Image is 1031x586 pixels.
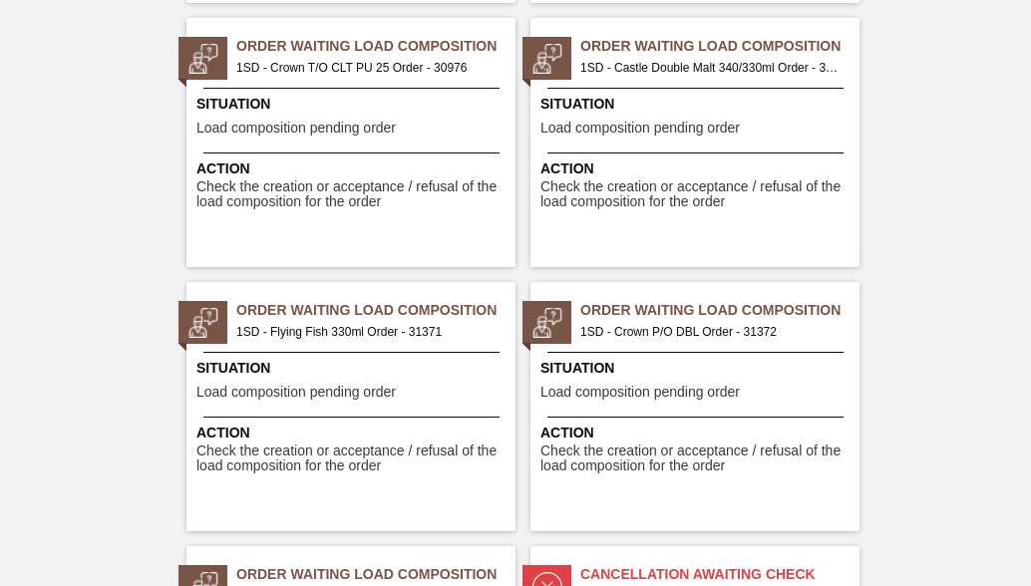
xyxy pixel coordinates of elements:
span: Situation [540,358,855,379]
span: Check the creation or acceptance / refusal of the load composition for the order [540,179,855,210]
span: Situation [540,94,855,115]
span: Check the creation or acceptance / refusal of the load composition for the order [540,443,855,474]
span: Situation [196,94,511,115]
span: Order Waiting Load Composition [236,564,515,585]
span: Action [540,158,855,179]
img: status [188,308,218,338]
span: Load composition pending order [540,385,740,400]
span: 1SD - Flying Fish 330ml Order - 31371 [236,321,500,343]
span: Load composition pending order [196,385,396,400]
span: 1SD - Crown T/O CLT PU 25 Order - 30976 [236,57,500,79]
img: status [532,44,562,74]
span: 1SD - Castle Double Malt 340/330ml Order - 31369 [580,57,844,79]
span: Check the creation or acceptance / refusal of the load composition for the order [196,443,511,474]
span: Action [196,158,511,179]
span: Action [196,423,511,443]
img: status [188,44,218,74]
img: status [532,308,562,338]
span: Order Waiting Load Composition [236,300,515,321]
span: Order Waiting Load Composition [580,300,859,321]
span: Load composition pending order [540,121,740,136]
span: Cancellation Awaiting Check [580,564,859,585]
span: 1SD - Crown P/O DBL Order - 31372 [580,321,844,343]
span: Order Waiting Load Composition [236,36,515,57]
span: Action [540,423,855,443]
span: Load composition pending order [196,121,396,136]
span: Check the creation or acceptance / refusal of the load composition for the order [196,179,511,210]
span: Order Waiting Load Composition [580,36,859,57]
span: Situation [196,358,511,379]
